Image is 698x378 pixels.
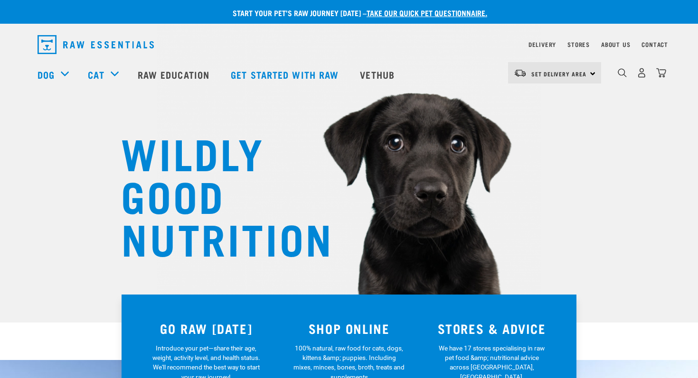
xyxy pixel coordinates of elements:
[641,43,668,46] a: Contact
[656,68,666,78] img: home-icon@2x.png
[531,72,586,75] span: Set Delivery Area
[221,55,350,93] a: Get started with Raw
[30,31,668,58] nav: dropdown navigation
[38,67,55,82] a: Dog
[601,43,630,46] a: About Us
[637,68,647,78] img: user.png
[367,10,487,15] a: take our quick pet questionnaire.
[350,55,406,93] a: Vethub
[283,321,415,336] h3: SHOP ONLINE
[38,35,154,54] img: Raw Essentials Logo
[426,321,557,336] h3: STORES & ADVICE
[128,55,221,93] a: Raw Education
[514,69,527,77] img: van-moving.png
[121,130,311,258] h1: WILDLY GOOD NUTRITION
[618,68,627,77] img: home-icon-1@2x.png
[141,321,272,336] h3: GO RAW [DATE]
[528,43,556,46] a: Delivery
[567,43,590,46] a: Stores
[88,67,104,82] a: Cat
